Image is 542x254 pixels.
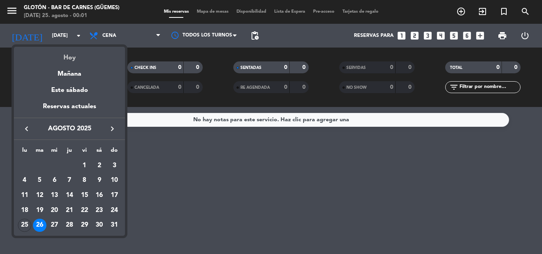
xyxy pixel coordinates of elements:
div: 2 [92,159,106,172]
td: 23 de agosto de 2025 [92,203,107,218]
td: 7 de agosto de 2025 [62,173,77,188]
td: 29 de agosto de 2025 [77,218,92,233]
td: 30 de agosto de 2025 [92,218,107,233]
div: Este sábado [14,79,125,101]
div: 11 [18,189,31,202]
div: 15 [78,189,91,202]
td: 21 de agosto de 2025 [62,203,77,218]
div: 4 [18,174,31,187]
div: 30 [92,219,106,232]
td: 24 de agosto de 2025 [107,203,122,218]
i: keyboard_arrow_right [108,124,117,134]
td: 16 de agosto de 2025 [92,188,107,203]
span: agosto 2025 [34,124,105,134]
div: 20 [48,204,61,217]
td: 17 de agosto de 2025 [107,188,122,203]
th: miércoles [47,146,62,158]
td: 11 de agosto de 2025 [17,188,32,203]
td: 18 de agosto de 2025 [17,203,32,218]
div: 28 [63,219,76,232]
td: 28 de agosto de 2025 [62,218,77,233]
div: 14 [63,189,76,202]
th: jueves [62,146,77,158]
td: 5 de agosto de 2025 [32,173,47,188]
div: 9 [92,174,106,187]
button: keyboard_arrow_left [19,124,34,134]
div: 27 [48,219,61,232]
td: 27 de agosto de 2025 [47,218,62,233]
div: Hoy [14,47,125,63]
div: 13 [48,189,61,202]
div: 12 [33,189,46,202]
div: 25 [18,219,31,232]
td: 31 de agosto de 2025 [107,218,122,233]
div: 17 [108,189,121,202]
th: martes [32,146,47,158]
td: 13 de agosto de 2025 [47,188,62,203]
div: 19 [33,204,46,217]
div: 31 [108,219,121,232]
td: 19 de agosto de 2025 [32,203,47,218]
div: 29 [78,219,91,232]
div: 24 [108,204,121,217]
th: viernes [77,146,92,158]
div: 5 [33,174,46,187]
td: 14 de agosto de 2025 [62,188,77,203]
td: 2 de agosto de 2025 [92,158,107,173]
td: 9 de agosto de 2025 [92,173,107,188]
th: sábado [92,146,107,158]
td: 10 de agosto de 2025 [107,173,122,188]
td: 26 de agosto de 2025 [32,218,47,233]
td: AGO. [17,158,77,173]
td: 4 de agosto de 2025 [17,173,32,188]
div: Reservas actuales [14,101,125,118]
td: 3 de agosto de 2025 [107,158,122,173]
div: 8 [78,174,91,187]
div: 26 [33,219,46,232]
div: 10 [108,174,121,187]
div: 1 [78,159,91,172]
div: 7 [63,174,76,187]
th: domingo [107,146,122,158]
td: 1 de agosto de 2025 [77,158,92,173]
td: 6 de agosto de 2025 [47,173,62,188]
td: 15 de agosto de 2025 [77,188,92,203]
button: keyboard_arrow_right [105,124,119,134]
td: 25 de agosto de 2025 [17,218,32,233]
td: 8 de agosto de 2025 [77,173,92,188]
i: keyboard_arrow_left [22,124,31,134]
th: lunes [17,146,32,158]
div: 21 [63,204,76,217]
td: 20 de agosto de 2025 [47,203,62,218]
div: 23 [92,204,106,217]
div: 3 [108,159,121,172]
div: Mañana [14,63,125,79]
div: 6 [48,174,61,187]
div: 16 [92,189,106,202]
div: 22 [78,204,91,217]
td: 22 de agosto de 2025 [77,203,92,218]
div: 18 [18,204,31,217]
td: 12 de agosto de 2025 [32,188,47,203]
